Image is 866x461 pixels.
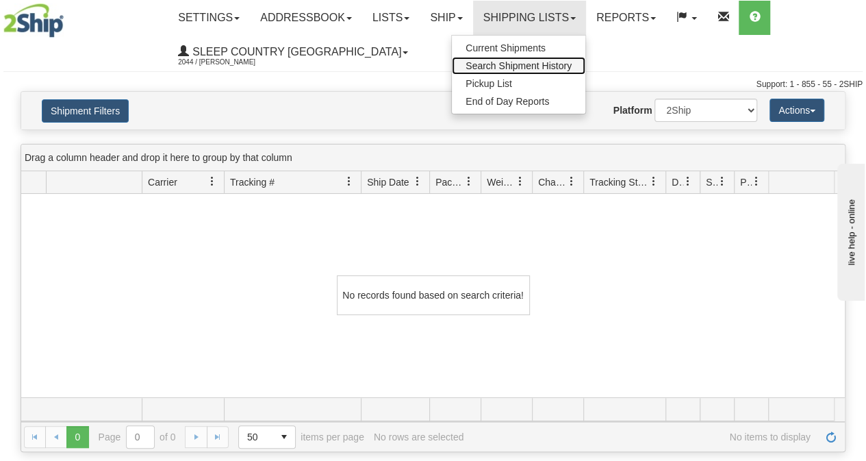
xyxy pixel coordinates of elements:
iframe: chat widget [835,160,865,300]
span: Packages [435,175,464,189]
span: Page of 0 [99,425,176,449]
span: End of Day Reports [466,96,549,107]
span: 50 [247,430,265,444]
span: Page sizes drop down [238,425,296,449]
a: Current Shipments [452,39,585,57]
span: Pickup List [466,78,512,89]
a: Tracking Status filter column settings [642,170,665,193]
img: logo2044.jpg [3,3,64,38]
a: Packages filter column settings [457,170,481,193]
span: Page 0 [66,426,88,448]
span: select [273,426,295,448]
span: Pickup Status [740,175,752,189]
span: No items to display [473,432,811,443]
span: Delivery Status [672,175,683,189]
a: Shipping lists [473,1,586,35]
a: Reports [586,1,666,35]
a: Charge filter column settings [560,170,583,193]
a: Ship [420,1,472,35]
span: 2044 / [PERSON_NAME] [178,55,281,69]
a: Addressbook [250,1,362,35]
span: Carrier [148,175,177,189]
a: Lists [362,1,420,35]
a: Carrier filter column settings [201,170,224,193]
span: Charge [538,175,567,189]
button: Actions [769,99,824,122]
label: Platform [613,103,652,117]
a: Sleep Country [GEOGRAPHIC_DATA] 2044 / [PERSON_NAME] [168,35,418,69]
span: Weight [487,175,515,189]
span: Tracking Status [589,175,649,189]
a: Pickup Status filter column settings [745,170,768,193]
span: items per page [238,425,364,449]
a: Pickup List [452,75,585,92]
div: live help - online [10,12,127,22]
span: Ship Date [367,175,409,189]
div: No records found based on search criteria! [337,275,530,315]
div: Support: 1 - 855 - 55 - 2SHIP [3,79,863,90]
a: Search Shipment History [452,57,585,75]
span: Sleep Country [GEOGRAPHIC_DATA] [189,46,401,58]
a: Tracking # filter column settings [338,170,361,193]
button: Shipment Filters [42,99,129,123]
a: End of Day Reports [452,92,585,110]
div: grid grouping header [21,145,845,171]
span: Search Shipment History [466,60,572,71]
a: Settings [168,1,250,35]
a: Delivery Status filter column settings [676,170,700,193]
a: Weight filter column settings [509,170,532,193]
span: Shipment Issues [706,175,717,189]
a: Shipment Issues filter column settings [711,170,734,193]
a: Ship Date filter column settings [406,170,429,193]
a: Refresh [820,426,842,448]
span: Current Shipments [466,42,546,53]
div: No rows are selected [374,432,464,443]
span: Tracking # [230,175,275,189]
